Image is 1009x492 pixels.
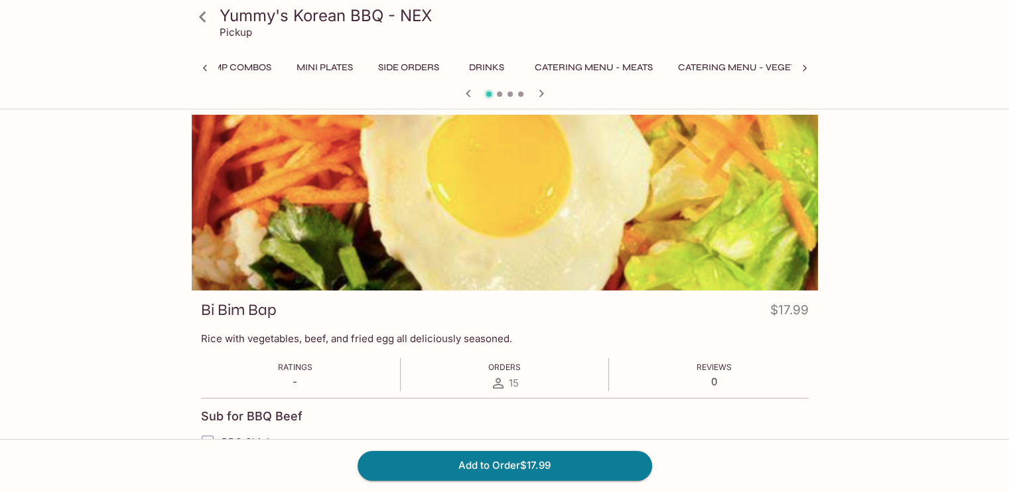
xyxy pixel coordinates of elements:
button: Mini Plates [289,58,360,77]
h4: Sub for BBQ Beef [201,409,303,424]
span: Ratings [278,362,312,372]
span: 15 [509,377,519,389]
button: Side Orders [371,58,446,77]
p: Rice with vegetables, beef, and fried egg all deliciously seasoned. [201,332,809,345]
span: Reviews [697,362,732,372]
p: Pickup [220,26,252,38]
button: Add to Order$17.99 [358,451,652,480]
div: Bi Bim Bap [192,115,818,290]
button: Catering Menu - Vegetables [671,58,831,77]
button: Shrimp Combos [184,58,279,77]
button: Catering Menu - Meats [527,58,660,77]
p: - [278,375,312,388]
button: Drinks [457,58,517,77]
h4: $17.99 [770,300,809,326]
h3: Yummy's Korean BBQ - NEX [220,5,813,26]
h3: Bi Bim Bap [201,300,277,320]
span: BBQ Chicken [222,436,284,448]
p: 0 [697,375,732,388]
span: Orders [488,362,521,372]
